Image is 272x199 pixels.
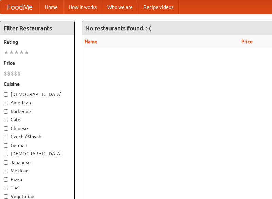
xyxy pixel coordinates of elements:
label: Barbecue [4,108,71,115]
li: $ [11,70,14,77]
input: Barbecue [4,109,8,114]
li: ★ [19,49,24,56]
label: Mexican [4,167,71,174]
label: [DEMOGRAPHIC_DATA] [4,150,71,157]
label: German [4,142,71,149]
input: Cafe [4,118,8,122]
li: $ [7,70,11,77]
label: Pizza [4,176,71,183]
input: Thai [4,186,8,190]
label: Japanese [4,159,71,166]
label: American [4,99,71,106]
li: ★ [4,49,9,56]
li: $ [4,70,7,77]
a: Recipe videos [138,0,179,14]
h5: Cuisine [4,81,71,87]
li: ★ [14,49,19,56]
a: How it works [63,0,102,14]
input: Mexican [4,169,8,173]
label: Cafe [4,116,71,123]
li: $ [14,70,17,77]
input: German [4,143,8,148]
a: Price [241,39,253,44]
input: Pizza [4,177,8,182]
label: Thai [4,184,71,191]
input: Czech / Slovak [4,135,8,139]
li: ★ [9,49,14,56]
input: [DEMOGRAPHIC_DATA] [4,92,8,97]
label: Czech / Slovak [4,133,71,140]
h5: Price [4,60,71,66]
a: Home [39,0,63,14]
li: $ [17,70,21,77]
input: American [4,101,8,105]
li: ★ [24,49,29,56]
label: [DEMOGRAPHIC_DATA] [4,91,71,98]
label: Chinese [4,125,71,132]
h4: Filter Restaurants [0,21,74,35]
a: FoodMe [0,0,39,14]
input: Chinese [4,126,8,131]
input: Japanese [4,160,8,165]
ng-pluralize: No restaurants found. :-( [85,25,151,31]
input: [DEMOGRAPHIC_DATA] [4,152,8,156]
h5: Rating [4,38,71,45]
a: Name [85,39,97,44]
a: Who we are [102,0,138,14]
input: Vegetarian [4,194,8,199]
